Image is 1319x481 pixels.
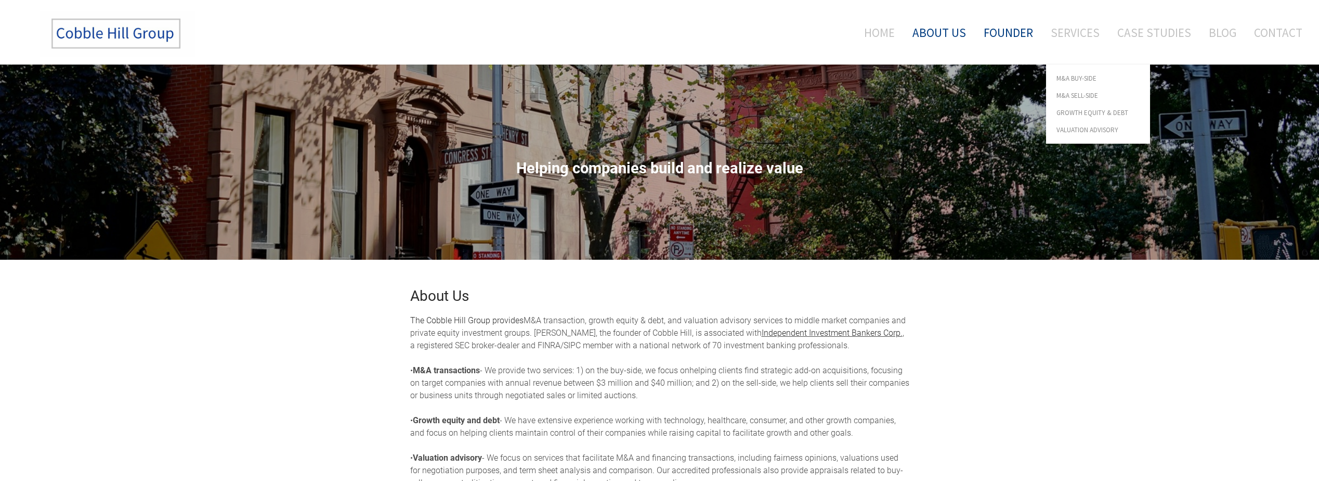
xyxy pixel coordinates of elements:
a: Founder [976,11,1041,54]
strong: M&A transactions [413,365,480,375]
a: M&A Sell-Side [1046,87,1150,104]
a: About Us [905,11,974,54]
a: Case Studies [1109,11,1199,54]
a: Valuation Advisory [1046,121,1150,138]
span: Valuation Advisory [1056,126,1140,133]
font: The Cobble Hill Group provides [410,315,524,325]
span: Growth Equity & Debt [1056,109,1140,116]
a: Growth Equity & Debt [1046,104,1150,121]
h2: About Us [410,289,909,303]
span: M&A Buy-Side [1056,75,1140,82]
a: Home [848,11,903,54]
strong: Growth equity and debt [413,415,500,425]
img: The Cobble Hill Group LLC [40,11,195,57]
a: Services [1043,11,1107,54]
span: Helping companies build and realize value [516,159,803,177]
a: Blog [1201,11,1244,54]
strong: Valuation advisory [413,453,482,463]
a: Contact [1246,11,1302,54]
a: Independent Investment Bankers Corp. [762,328,903,338]
span: M&A Sell-Side [1056,92,1140,99]
span: helping clients find strategic add-on acquisitions, focusing on target companies with annual reve... [410,365,909,400]
a: M&A Buy-Side [1046,70,1150,87]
